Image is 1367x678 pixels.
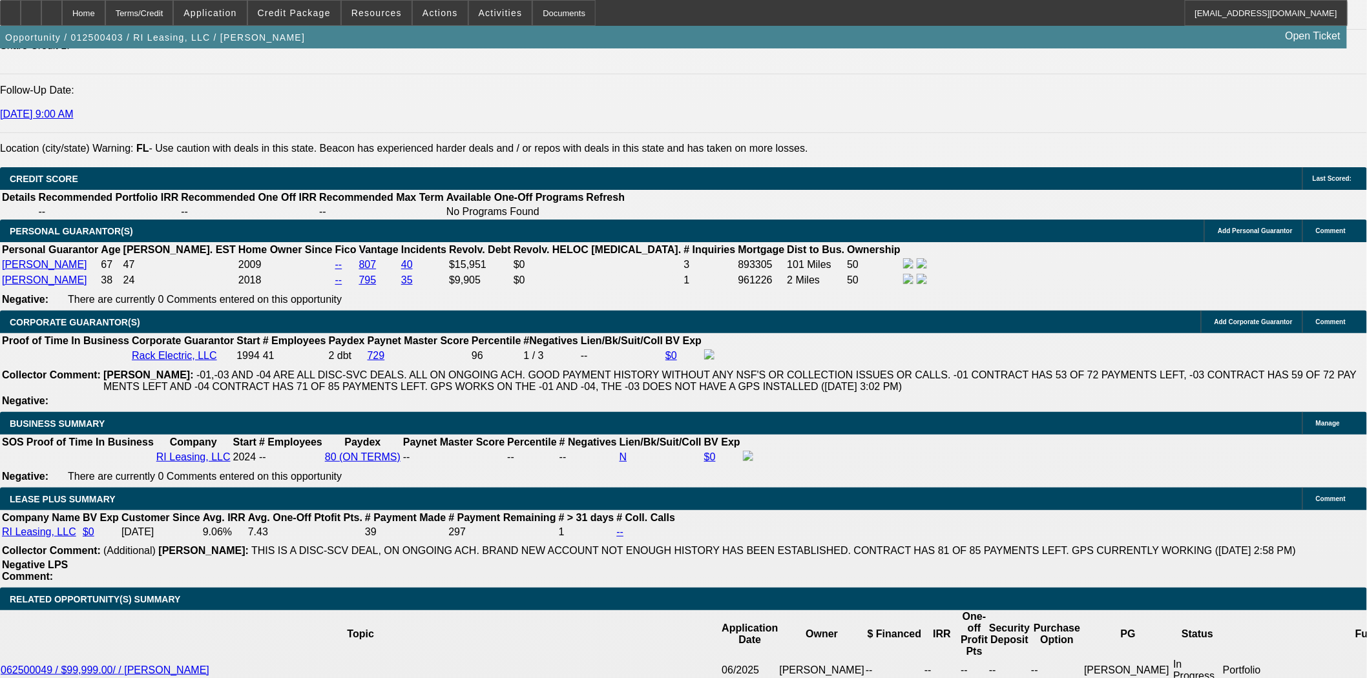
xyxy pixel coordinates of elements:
[100,273,121,287] td: 38
[2,395,48,406] b: Negative:
[738,273,786,287] td: 961226
[351,8,402,18] span: Resources
[10,226,133,236] span: PERSONAL GUARANTOR(S)
[183,8,236,18] span: Application
[158,545,249,556] b: [PERSON_NAME]:
[180,205,317,218] td: --
[236,349,260,363] td: 1994
[683,273,736,287] td: 1
[2,259,87,270] a: [PERSON_NAME]
[248,1,340,25] button: Credit Package
[5,32,305,43] span: Opportunity / 012500403 / RI Leasing, LLC / [PERSON_NAME]
[1316,495,1346,502] span: Comment
[2,545,101,556] b: Collector Comment:
[203,512,245,523] b: Avg. IRR
[472,350,521,362] div: 96
[335,259,342,270] a: --
[26,436,154,449] th: Proof of Time In Business
[401,244,446,255] b: Incidents
[132,350,217,361] a: Rack Electric, LLC
[903,274,913,284] img: facebook-icon.png
[721,610,778,658] th: Application Date
[359,259,377,270] a: 807
[170,437,217,447] b: Company
[514,244,682,255] b: Revolv. HELOC [MEDICAL_DATA].
[581,335,663,346] b: Lien/Bk/Suit/Coll
[335,274,342,285] a: --
[236,335,260,346] b: Start
[103,545,156,556] span: (Additional)
[132,335,234,346] b: Corporate Guarantor
[620,451,627,462] a: N
[262,349,327,363] td: 41
[448,512,556,523] b: # Payment Remaining
[1,664,209,675] a: 062500049 / $99,999.00/ / [PERSON_NAME]
[524,350,579,362] div: 1 / 3
[233,450,257,464] td: 2024
[846,258,901,272] td: 50
[403,451,505,463] div: --
[238,274,262,285] span: 2018
[123,273,236,287] td: 24
[83,512,119,523] b: BV Exp
[329,335,365,346] b: Paydex
[617,512,676,523] b: # Coll. Calls
[472,335,521,346] b: Percentile
[917,274,927,284] img: linkedin-icon.png
[10,494,116,504] span: LEASE PLUS SUMMARY
[507,451,556,463] div: --
[446,191,585,204] th: Available One-Off Programs
[403,437,505,447] b: Paynet Master Score
[738,244,785,255] b: Mortgage
[469,1,532,25] button: Activities
[174,1,246,25] button: Application
[10,418,105,429] span: BUSINESS SUMMARY
[683,258,736,272] td: 3
[233,437,256,447] b: Start
[1083,610,1173,658] th: PG
[449,244,511,255] b: Revolv. Debt
[401,259,413,270] a: 40
[101,244,120,255] b: Age
[2,526,76,537] a: RI Leasing, LLC
[2,559,68,582] b: Negative LPS Comment:
[738,258,786,272] td: 893305
[413,1,468,25] button: Actions
[988,610,1030,658] th: Security Deposit
[121,512,200,523] b: Customer Since
[156,451,231,462] a: RI Leasing, LLC
[83,526,94,537] a: $0
[617,526,624,537] a: --
[779,610,866,658] th: Owner
[2,471,48,482] b: Negative:
[683,244,735,255] b: # Inquiries
[368,335,469,346] b: Paynet Master Score
[704,451,716,462] a: $0
[37,191,179,204] th: Recommended Portfolio IRR
[924,610,960,658] th: IRR
[1173,610,1222,658] th: Status
[1,436,25,449] th: SOS
[342,1,412,25] button: Resources
[248,512,362,523] b: Avg. One-Off Ptofit Pts.
[103,369,194,380] b: [PERSON_NAME]:
[136,143,808,154] label: - Use caution with deals in this state. Beacon has experienced harder deals and / or repos with d...
[479,8,523,18] span: Activities
[328,349,366,363] td: 2 dbt
[364,526,446,539] td: 39
[559,451,617,463] div: --
[2,512,80,523] b: Company Name
[10,174,78,184] span: CREDIT SCORE
[68,294,342,305] span: There are currently 0 Comments entered on this opportunity
[787,258,846,272] td: 101 Miles
[1280,25,1346,47] a: Open Ticket
[365,512,446,523] b: # Payment Made
[704,349,715,360] img: facebook-icon.png
[37,205,179,218] td: --
[202,526,246,539] td: 9.06%
[665,335,702,346] b: BV Exp
[620,437,702,447] b: Lien/Bk/Suit/Coll
[513,273,682,287] td: $0
[180,191,317,204] th: Recommended One Off IRR
[263,335,326,346] b: # Employees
